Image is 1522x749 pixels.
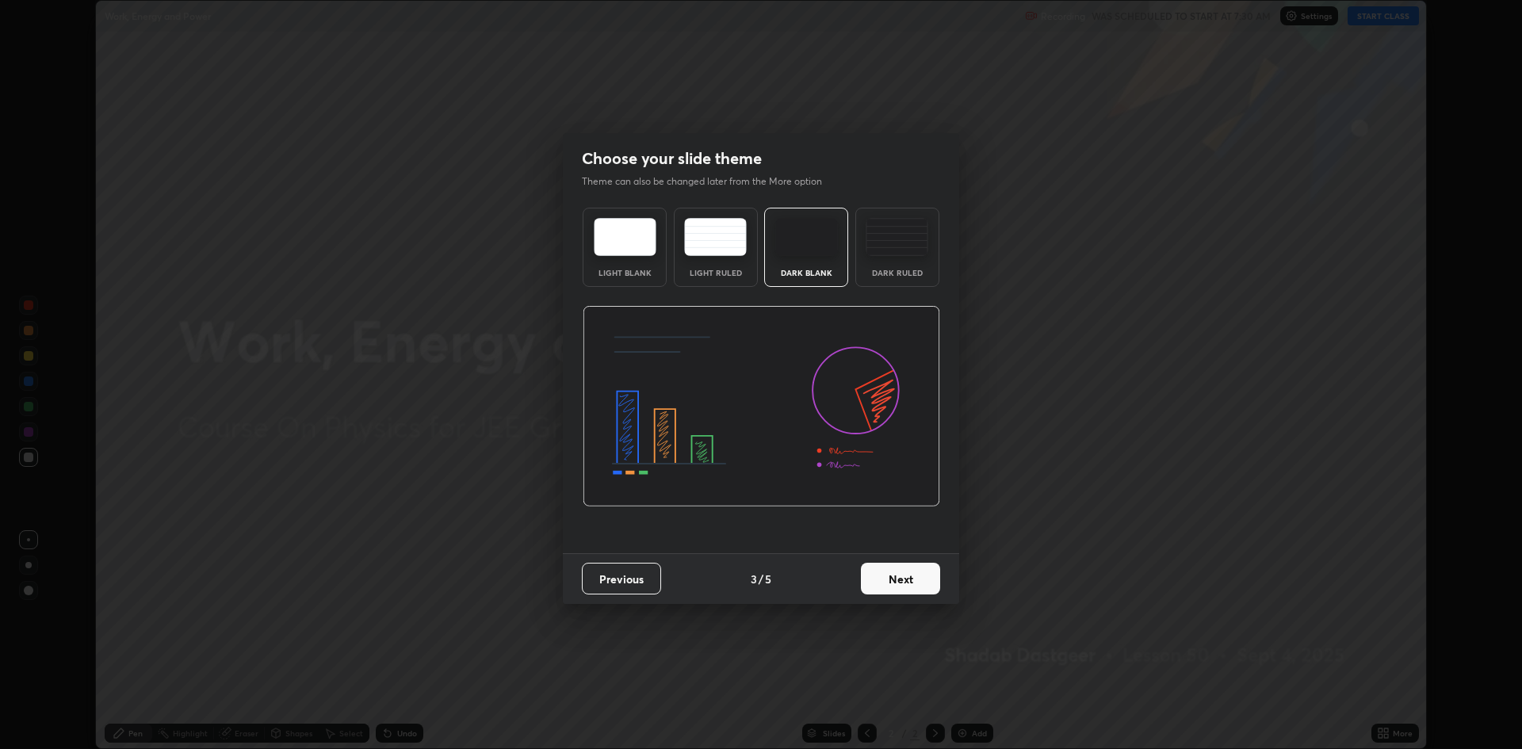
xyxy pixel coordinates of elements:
img: lightRuledTheme.5fabf969.svg [684,218,747,256]
div: Light Ruled [684,269,748,277]
h4: / [759,571,763,587]
p: Theme can also be changed later from the More option [582,174,839,189]
img: lightTheme.e5ed3b09.svg [594,218,656,256]
button: Previous [582,563,661,594]
div: Dark Blank [774,269,838,277]
div: Light Blank [593,269,656,277]
img: darkThemeBanner.d06ce4a2.svg [583,306,940,507]
div: Dark Ruled [866,269,929,277]
button: Next [861,563,940,594]
img: darkTheme.f0cc69e5.svg [775,218,838,256]
img: darkRuledTheme.de295e13.svg [866,218,928,256]
h4: 5 [765,571,771,587]
h2: Choose your slide theme [582,148,762,169]
h4: 3 [751,571,757,587]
